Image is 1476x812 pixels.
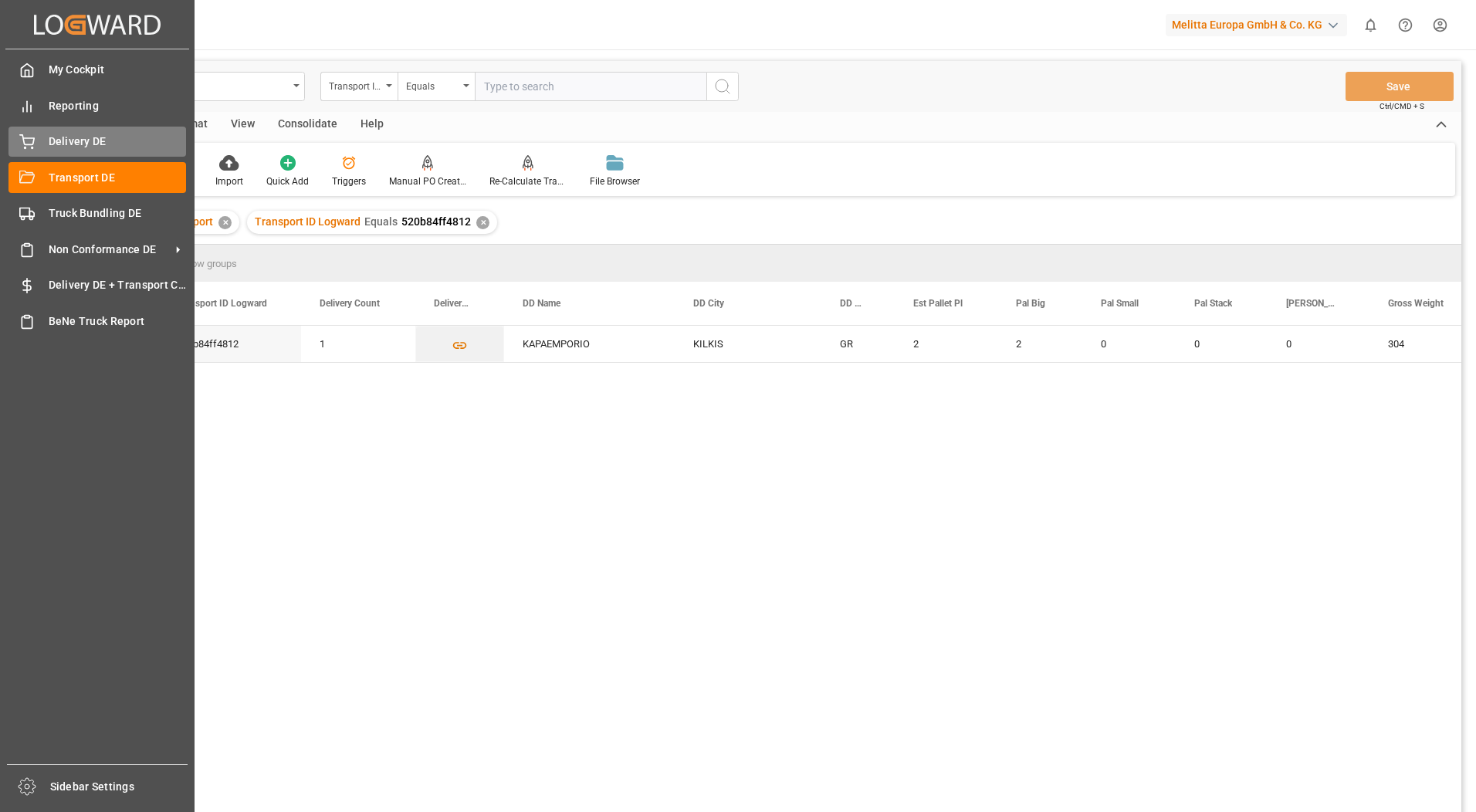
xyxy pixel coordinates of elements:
div: ✕ [218,216,232,229]
span: Delivery Count [320,298,380,309]
div: KILKIS [675,326,821,362]
button: Save [1346,72,1454,101]
span: Reporting [49,98,187,114]
div: Manual PO Creation [389,174,466,188]
span: DD Country [840,298,862,309]
span: [PERSON_NAME] [1286,298,1337,309]
span: Truck Bundling DE [49,205,187,222]
span: Transport DE [49,170,187,186]
span: Sidebar Settings [50,779,188,795]
div: 520b84ff4812 [158,326,301,362]
span: DD City [693,298,724,309]
a: Truck Bundling DE [8,198,186,228]
div: 2 [997,326,1082,362]
a: Reporting [8,90,186,120]
span: Delivery DE + Transport Cost [49,277,187,293]
div: Re-Calculate Transport Costs [489,174,567,188]
a: Delivery DE [8,127,186,157]
div: Equals [406,76,459,93]
input: Type to search [475,72,706,101]
span: Ctrl/CMD + S [1380,100,1424,112]
a: Transport DE [8,162,186,192]
div: Help [349,112,395,138]
button: open menu [398,72,475,101]
button: show 0 new notifications [1353,8,1388,42]
div: 2 [895,326,997,362]
span: Delivery List [434,298,472,309]
span: Non Conformance DE [49,242,171,258]
button: Melitta Europa GmbH & Co. KG [1166,10,1353,39]
span: My Cockpit [49,62,187,78]
span: Transport ID Logward [177,298,267,309]
button: search button [706,72,739,101]
span: DD Name [523,298,560,309]
span: Pal Stack [1194,298,1232,309]
button: Help Center [1388,8,1423,42]
div: 0 [1176,326,1268,362]
div: View [219,112,266,138]
div: Import [215,174,243,188]
div: Triggers [332,174,366,188]
button: open menu [320,72,398,101]
div: Melitta Europa GmbH & Co. KG [1166,14,1347,36]
span: Transport ID Logward [255,215,361,228]
a: My Cockpit [8,55,186,85]
div: KAPAEMPORIO [504,326,675,362]
div: 0 [1082,326,1176,362]
div: ✕ [476,216,489,229]
div: Transport ID Logward [329,76,381,93]
div: File Browser [590,174,640,188]
div: Quick Add [266,174,309,188]
span: Pal Big [1016,298,1045,309]
div: GR [821,326,895,362]
span: 520b84ff4812 [401,215,471,228]
div: 1 [301,326,415,362]
span: Equals [364,215,398,228]
a: BeNe Truck Report [8,306,186,336]
div: Consolidate [266,112,349,138]
span: BeNe Truck Report [49,313,187,330]
a: Delivery DE + Transport Cost [8,270,186,300]
span: Gross Weight [1388,298,1444,309]
span: Est Pallet Pl [913,298,963,309]
span: Delivery DE [49,134,187,150]
div: 0 [1268,326,1369,362]
span: Pal Small [1101,298,1139,309]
